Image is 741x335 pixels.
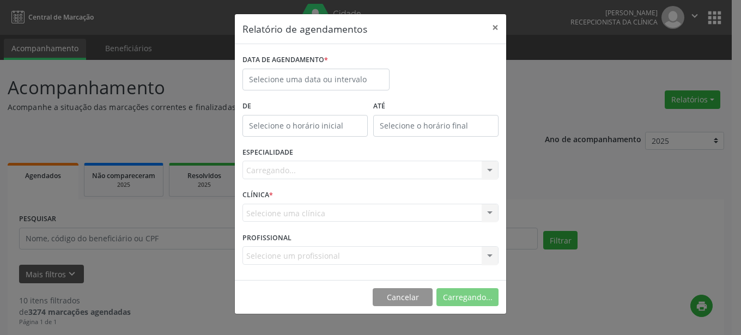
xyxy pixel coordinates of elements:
[242,115,368,137] input: Selecione o horário inicial
[242,98,368,115] label: De
[436,288,499,307] button: Carregando...
[242,187,273,204] label: CLÍNICA
[373,288,433,307] button: Cancelar
[484,14,506,41] button: Close
[373,115,499,137] input: Selecione o horário final
[242,144,293,161] label: ESPECIALIDADE
[242,69,390,90] input: Selecione uma data ou intervalo
[242,229,291,246] label: PROFISSIONAL
[242,52,328,69] label: DATA DE AGENDAMENTO
[373,98,499,115] label: ATÉ
[242,22,367,36] h5: Relatório de agendamentos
